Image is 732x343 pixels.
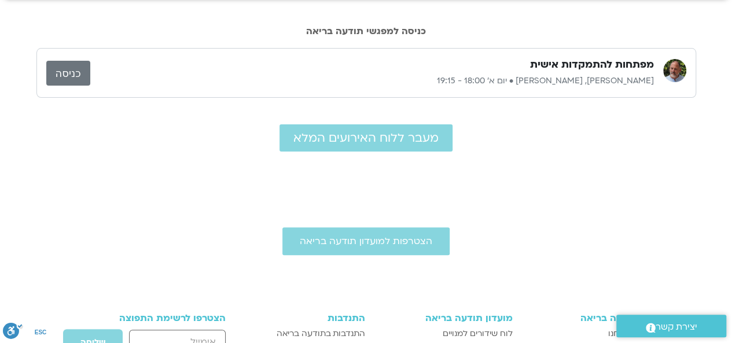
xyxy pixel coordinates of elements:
h3: מועדון תודעה בריאה [377,313,513,323]
img: דנה גניהר, ברוך ברנר [663,59,686,82]
span: לוח שידורים למנויים [443,327,513,341]
a: לוח שידורים למנויים [377,327,513,341]
h3: תודעה בריאה [524,313,638,323]
span: מעבר ללוח האירועים המלא [293,131,439,145]
a: כניסה [46,61,90,86]
h2: כניסה למפגשי תודעה בריאה [36,26,696,36]
h3: הצטרפו לרשימת התפוצה [95,313,226,323]
a: יצירת קשר [616,315,726,337]
span: הצטרפות למועדון תודעה בריאה [300,236,432,246]
h3: מפתחות להתמקדות אישית [530,58,654,72]
span: התנדבות בתודעה בריאה [277,327,365,341]
h3: התנדבות [258,313,365,323]
span: מי אנחנו [608,327,638,341]
a: התנדבות בתודעה בריאה [258,327,365,341]
a: מי אנחנו [524,327,638,341]
span: יצירת קשר [656,319,697,335]
a: מעבר ללוח האירועים המלא [279,124,453,152]
p: [PERSON_NAME], [PERSON_NAME] • יום א׳ 18:00 - 19:15 [90,74,654,88]
a: הצטרפות למועדון תודעה בריאה [282,227,450,255]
